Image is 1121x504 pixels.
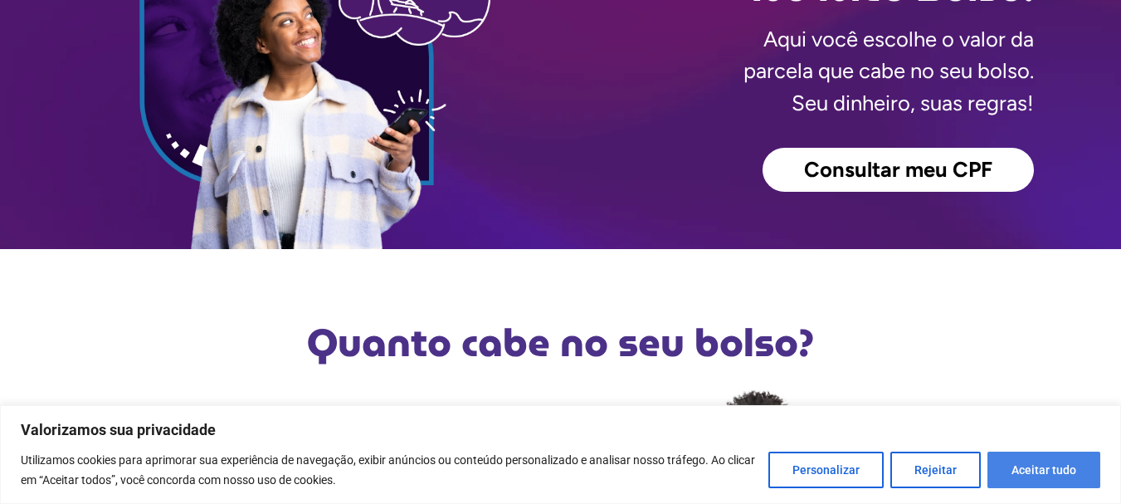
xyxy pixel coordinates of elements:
[88,324,1034,362] h2: Quanto cabe no seu bolso?
[987,452,1100,488] button: Aceitar tudo
[890,452,981,488] button: Rejeitar
[743,23,1034,119] p: Aqui você escolhe o valor da parcela que cabe no seu bolso. Seu dinheiro, suas regras!
[763,148,1034,193] a: Consultar meu CPF
[804,159,992,181] span: Consultar meu CPF
[21,420,1100,440] p: Valorizamos sua privacidade
[768,452,884,488] button: Personalizar
[21,450,756,490] p: Utilizamos cookies para aprimorar sua experiência de navegação, exibir anúncios ou conteúdo perso...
